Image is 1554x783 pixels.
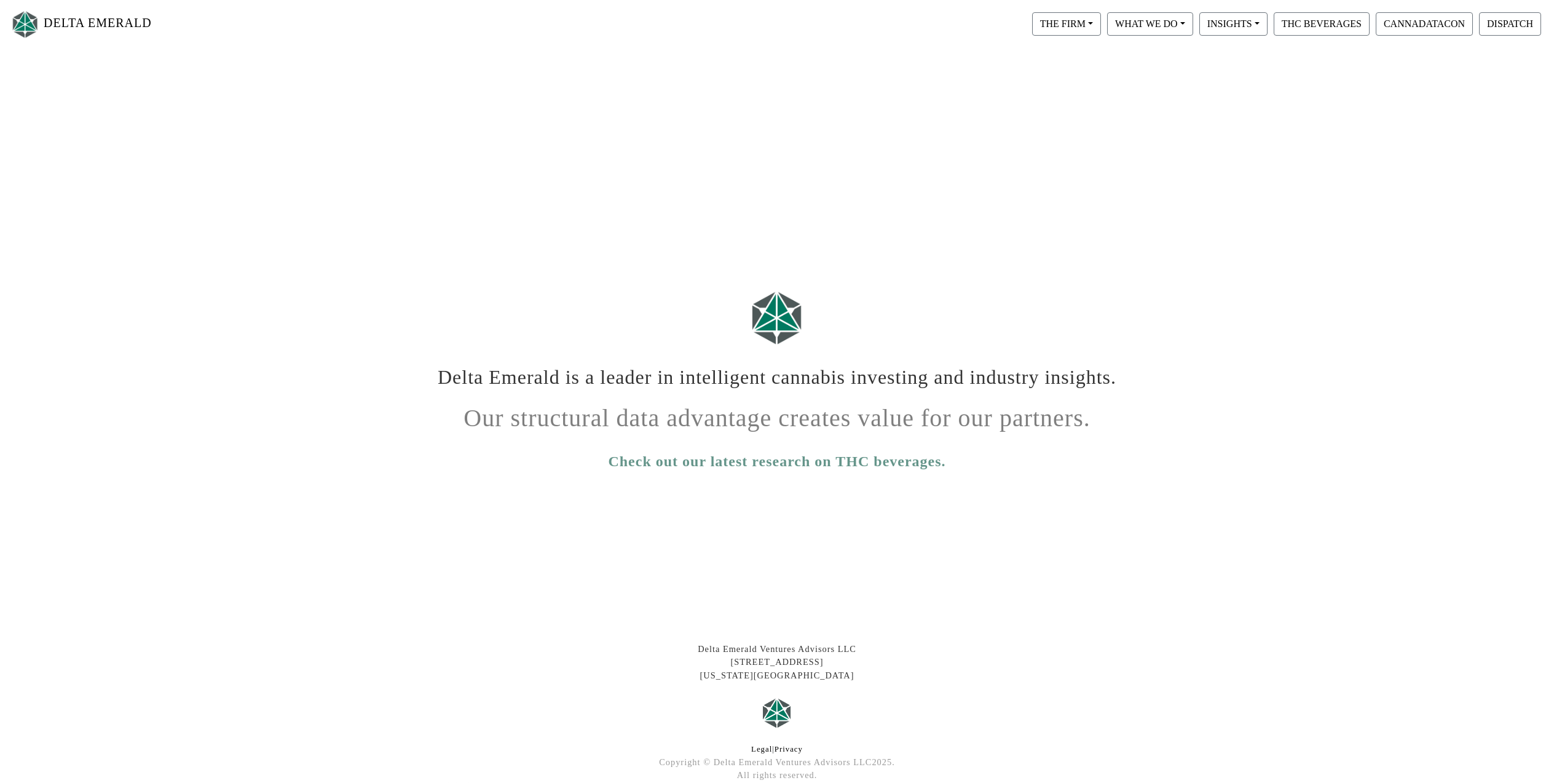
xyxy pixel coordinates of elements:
[427,769,1127,782] div: All rights reserved.
[1199,12,1268,36] button: INSIGHTS
[1479,12,1541,36] button: DISPATCH
[10,8,41,41] img: Logo
[10,5,152,44] a: DELTA EMERALD
[1271,18,1373,28] a: THC BEVERAGES
[1107,12,1193,36] button: WHAT WE DO
[427,643,1127,683] div: Delta Emerald Ventures Advisors LLC [STREET_ADDRESS] [US_STATE][GEOGRAPHIC_DATA]
[436,394,1118,433] h1: Our structural data advantage creates value for our partners.
[1373,18,1476,28] a: CANNADATACON
[608,450,945,472] a: Check out our latest research on THC beverages.
[427,756,1127,769] div: Copyright © Delta Emerald Ventures Advisors LLC 2025 .
[436,356,1118,389] h1: Delta Emerald is a leader in intelligent cannabis investing and industry insights.
[775,745,803,753] a: Privacy
[746,285,808,350] img: Logo
[427,744,1127,755] div: |
[1376,12,1473,36] button: CANNADATACON
[1476,18,1544,28] a: DISPATCH
[1032,12,1101,36] button: THE FIRM
[1274,12,1370,36] button: THC BEVERAGES
[751,745,772,753] a: Legal
[759,694,795,731] img: Logo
